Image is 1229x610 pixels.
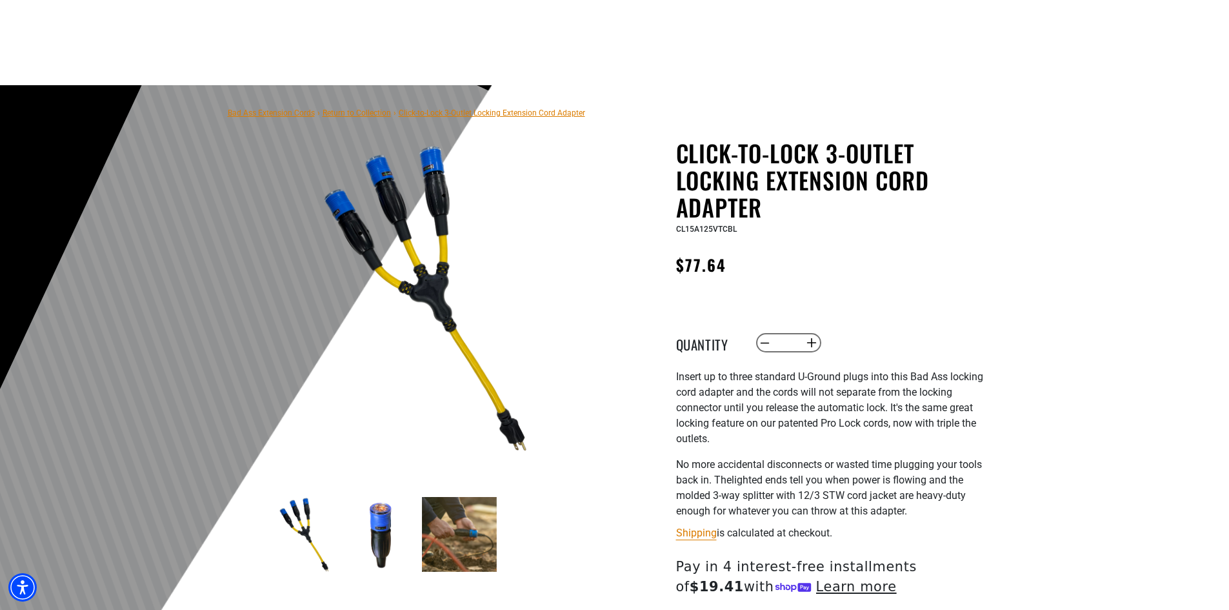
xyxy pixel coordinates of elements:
a: Return to Collection [323,108,391,117]
span: › [394,108,396,117]
h1: Click-to-Lock 3-Outlet Locking Extension Cord Adapter [676,139,992,221]
span: No more accidental disconnects or wasted time plugging your tools back in. The lighted ends tell ... [676,458,982,517]
span: $77.64 [676,253,726,276]
span: CL15A125VTCBL [676,225,737,234]
span: Click-to-Lock 3-Outlet Locking Extension Cord Adapter [399,108,585,117]
span: › [317,108,320,117]
p: I [676,369,992,447]
div: is calculated at checkout. [676,524,992,542]
span: nsert up to three standard U-Ground plugs into this Bad Ass locking cord adapter and the cords wi... [676,371,983,445]
div: Accessibility Menu [8,573,37,602]
label: Quantity [676,334,741,351]
a: Bad Ass Extension Cords [228,108,315,117]
nav: breadcrumbs [228,105,585,120]
a: Shipping [676,527,717,539]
